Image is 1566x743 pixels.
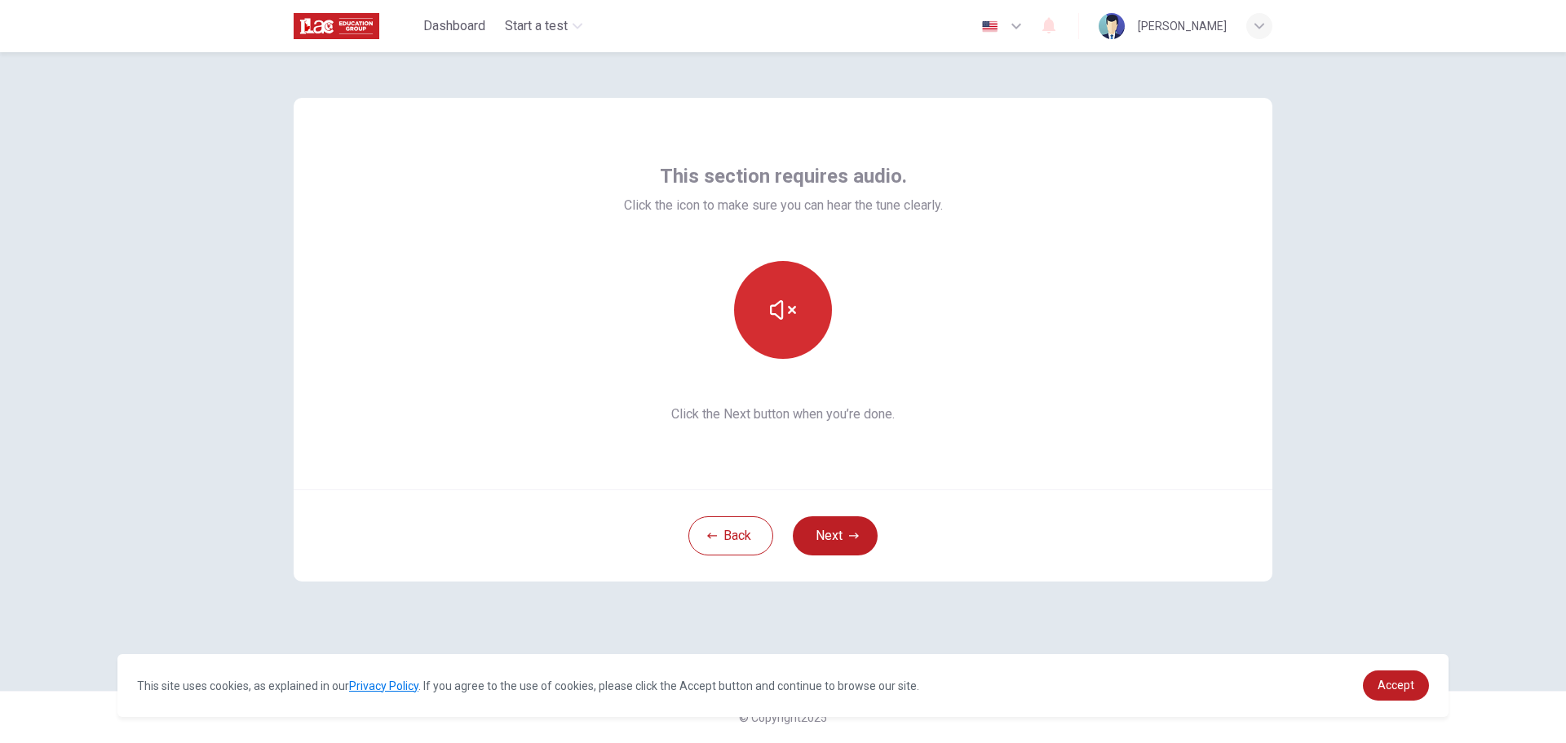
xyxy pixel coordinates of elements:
a: dismiss cookie message [1363,670,1429,701]
a: ILAC logo [294,10,417,42]
img: en [980,20,1000,33]
span: © Copyright 2025 [739,711,827,724]
div: cookieconsent [117,654,1449,717]
span: Click the Next button when you’re done. [624,405,943,424]
span: This site uses cookies, as explained in our . If you agree to the use of cookies, please click th... [137,679,919,692]
button: Next [793,516,878,555]
button: Start a test [498,11,589,41]
button: Dashboard [417,11,492,41]
span: Dashboard [423,16,485,36]
span: Start a test [505,16,568,36]
div: [PERSON_NAME] [1138,16,1227,36]
a: Privacy Policy [349,679,418,692]
img: Profile picture [1099,13,1125,39]
span: Accept [1378,679,1414,692]
button: Back [688,516,773,555]
img: ILAC logo [294,10,379,42]
span: This section requires audio. [660,163,907,189]
span: Click the icon to make sure you can hear the tune clearly. [624,196,943,215]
